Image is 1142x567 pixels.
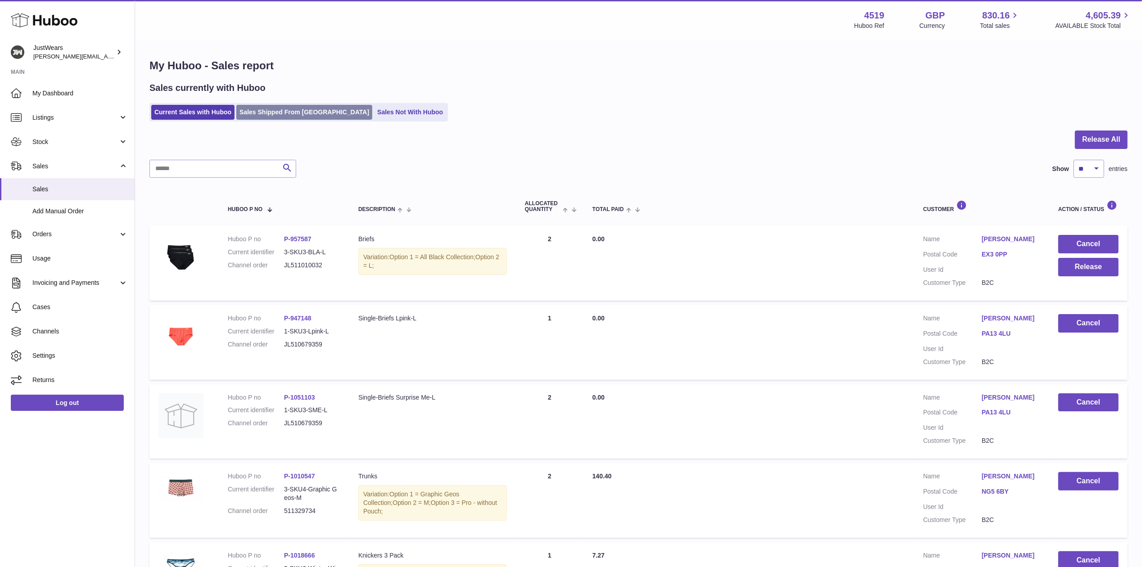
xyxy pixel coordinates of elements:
span: entries [1109,165,1128,173]
span: Option 1 = Graphic Geos Collection; [363,490,459,506]
td: 1 [516,305,583,380]
dt: User Id [923,345,982,353]
dt: Postal Code [923,408,982,419]
dt: Name [923,314,982,325]
span: Settings [32,351,128,360]
dd: 1-SKU3-SME-L [284,406,340,414]
dt: Channel order [228,419,284,427]
a: P-947148 [284,315,311,322]
div: JustWears [33,44,114,61]
span: 4,605.39 [1086,9,1121,22]
dt: User Id [923,265,982,274]
span: AVAILABLE Stock Total [1055,22,1131,30]
span: Orders [32,230,118,238]
a: P-957587 [284,235,311,243]
dt: Channel order [228,261,284,270]
dt: Huboo P no [228,472,284,481]
dt: Postal Code [923,250,982,261]
span: Channels [32,327,128,336]
dd: B2C [982,516,1040,524]
img: 45191709312261.jpg [158,235,203,280]
td: 2 [516,226,583,301]
div: Huboo Ref [854,22,885,30]
a: [PERSON_NAME] [982,235,1040,243]
span: Listings [32,113,118,122]
dt: User Id [923,503,982,511]
dt: Name [923,472,982,483]
strong: 4519 [864,9,885,22]
div: Currency [920,22,945,30]
dt: Huboo P no [228,393,284,402]
button: Release [1058,258,1119,276]
span: Option 2 = M; [393,499,430,506]
span: My Dashboard [32,89,128,98]
div: Customer [923,200,1040,212]
dt: Current identifier [228,248,284,256]
dt: Customer Type [923,436,982,445]
span: Stock [32,138,118,146]
dt: User Id [923,423,982,432]
button: Release All [1075,130,1128,149]
span: Usage [32,254,128,263]
dt: Current identifier [228,327,284,336]
span: 830.16 [982,9,1010,22]
div: Variation: [358,485,507,521]
a: P-1018666 [284,552,315,559]
dt: Name [923,235,982,246]
span: 7.27 [592,552,605,559]
span: Total sales [980,22,1020,30]
dt: Channel order [228,507,284,515]
td: 2 [516,463,583,538]
dd: B2C [982,436,1040,445]
dd: 1-SKU3-Lpink-L [284,327,340,336]
span: Add Manual Order [32,207,128,216]
button: Cancel [1058,314,1119,333]
div: Single-Briefs Lpink-L [358,314,507,323]
button: Cancel [1058,393,1119,412]
a: NG5 6BY [982,487,1040,496]
span: ALLOCATED Quantity [525,201,560,212]
td: 2 [516,384,583,459]
span: Description [358,207,395,212]
span: 0.00 [592,315,605,322]
dt: Postal Code [923,487,982,498]
dt: Name [923,393,982,404]
strong: GBP [925,9,945,22]
span: 0.00 [592,235,605,243]
div: Single-Briefs Surprise Me-L [358,393,507,402]
div: Variation: [358,248,507,275]
img: 45191707507361.png [158,314,203,359]
div: Trunks [358,472,507,481]
dd: B2C [982,279,1040,287]
a: Sales Not With Huboo [374,105,446,120]
a: P-1051103 [284,394,315,401]
dt: Name [923,551,982,562]
dt: Postal Code [923,329,982,340]
dt: Huboo P no [228,235,284,243]
a: PA13 4LU [982,329,1040,338]
dd: 3-SKU4-Graphic Geos-M [284,485,340,502]
a: Log out [11,395,124,411]
span: 0.00 [592,394,605,401]
a: PA13 4LU [982,408,1040,417]
span: Returns [32,376,128,384]
span: Option 3 = Pro - without Pouch; [363,499,497,515]
h2: Sales currently with Huboo [149,82,266,94]
span: Cases [32,303,128,311]
a: 4,605.39 AVAILABLE Stock Total [1055,9,1131,30]
span: Huboo P no [228,207,262,212]
span: Invoicing and Payments [32,279,118,287]
div: Action / Status [1058,200,1119,212]
dd: B2C [982,358,1040,366]
dt: Channel order [228,340,284,349]
span: Sales [32,185,128,193]
img: no-photo.jpg [158,393,203,438]
img: 45191726769015.jpg [158,472,203,502]
dd: 511329734 [284,507,340,515]
dt: Current identifier [228,485,284,502]
span: [PERSON_NAME][EMAIL_ADDRESS][DOMAIN_NAME] [33,53,181,60]
dt: Customer Type [923,279,982,287]
a: Sales Shipped From [GEOGRAPHIC_DATA] [236,105,372,120]
span: Sales [32,162,118,171]
a: Current Sales with Huboo [151,105,235,120]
